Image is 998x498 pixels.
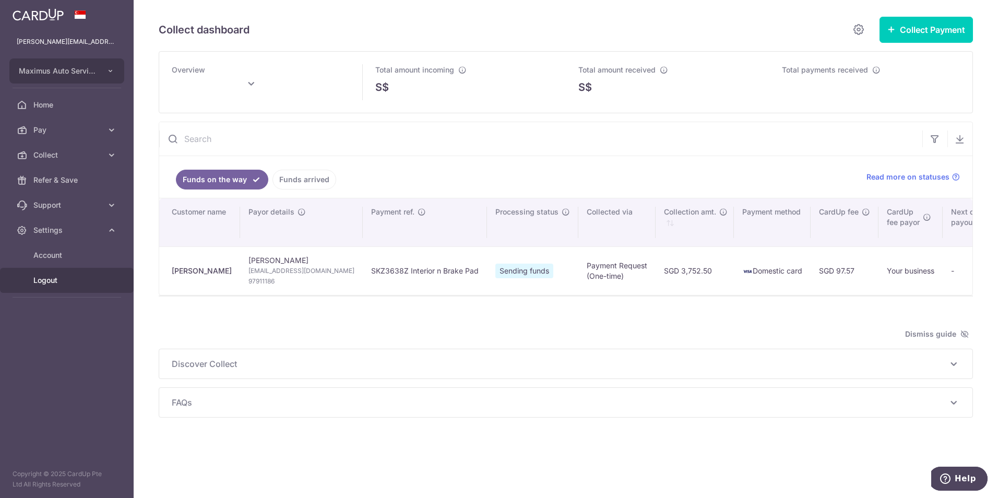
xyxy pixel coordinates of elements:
[578,79,592,95] span: S$
[9,58,124,84] button: Maximus Auto Services Pte Ltd
[172,396,947,409] span: FAQs
[172,65,205,74] span: Overview
[172,358,960,370] p: Discover Collect
[172,396,960,409] p: FAQs
[811,246,878,295] td: SGD 97.57
[578,198,656,246] th: Collected via
[375,65,454,74] span: Total amount incoming
[866,172,949,182] span: Read more on statuses
[17,37,117,47] p: [PERSON_NAME][EMAIL_ADDRESS][DOMAIN_NAME]
[734,198,811,246] th: Payment method
[248,266,354,276] span: [EMAIL_ADDRESS][DOMAIN_NAME]
[33,125,102,135] span: Pay
[878,246,943,295] td: Your business
[248,276,354,287] span: 97911186
[240,246,363,295] td: [PERSON_NAME]
[33,250,102,260] span: Account
[905,328,969,340] span: Dismiss guide
[172,266,232,276] div: [PERSON_NAME]
[495,264,553,278] span: Sending funds
[272,170,336,189] a: Funds arrived
[742,266,753,277] img: visa-sm-192604c4577d2d35970c8ed26b86981c2741ebd56154ab54ad91a526f0f24972.png
[159,198,240,246] th: Customer name
[811,198,878,246] th: CardUp fee
[363,198,487,246] th: Payment ref.
[887,207,920,228] span: CardUp fee payor
[371,207,414,217] span: Payment ref.
[363,246,487,295] td: SKZ3638Z Interior n Brake Pad
[33,150,102,160] span: Collect
[13,8,64,21] img: CardUp
[495,207,559,217] span: Processing status
[782,65,868,74] span: Total payments received
[172,358,947,370] span: Discover Collect
[734,246,811,295] td: Domestic card
[159,21,249,38] h5: Collect dashboard
[819,207,859,217] span: CardUp fee
[33,200,102,210] span: Support
[33,100,102,110] span: Home
[931,467,988,493] iframe: Opens a widget where you can find more information
[23,7,45,17] span: Help
[487,198,578,246] th: Processing status
[880,17,973,43] button: Collect Payment
[656,198,734,246] th: Collection amt. : activate to sort column ascending
[19,66,96,76] span: Maximus Auto Services Pte Ltd
[375,79,389,95] span: S$
[866,172,960,182] a: Read more on statuses
[33,225,102,235] span: Settings
[578,65,656,74] span: Total amount received
[240,198,363,246] th: Payor details
[664,207,716,217] span: Collection amt.
[878,198,943,246] th: CardUpfee payor
[159,122,922,156] input: Search
[656,246,734,295] td: SGD 3,752.50
[33,175,102,185] span: Refer & Save
[951,207,988,228] span: Next day payout fee
[248,207,294,217] span: Payor details
[176,170,268,189] a: Funds on the way
[33,275,102,286] span: Logout
[578,246,656,295] td: Payment Request (One-time)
